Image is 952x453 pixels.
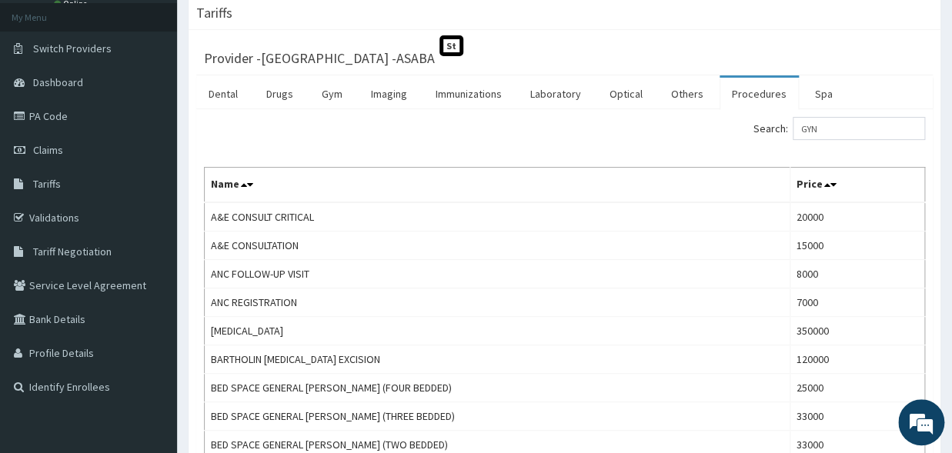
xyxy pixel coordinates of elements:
td: 15000 [790,231,924,260]
a: Optical [597,78,655,110]
span: Tariff Negotiation [33,245,112,258]
a: Others [659,78,716,110]
h3: Provider - [GEOGRAPHIC_DATA] -ASABA [204,52,435,65]
td: A&E CONSULT CRITICAL [205,202,790,231]
span: Claims [33,143,63,157]
a: Gym [309,78,355,110]
label: Search: [753,117,925,140]
a: Procedures [720,78,799,110]
span: St [439,35,463,56]
td: 350000 [790,317,924,345]
a: Imaging [359,78,419,110]
th: Price [790,168,924,203]
th: Name [205,168,790,203]
input: Search: [793,117,925,140]
td: A&E CONSULTATION [205,231,790,260]
a: Dental [196,78,250,110]
span: Tariffs [33,177,61,191]
span: Switch Providers [33,42,112,55]
td: 7000 [790,288,924,317]
a: Immunizations [423,78,514,110]
a: Spa [803,78,845,110]
td: 8000 [790,260,924,288]
h3: Tariffs [196,6,232,20]
td: BED SPACE GENERAL [PERSON_NAME] (THREE BEDDED) [205,402,790,431]
span: Dashboard [33,75,83,89]
td: 33000 [790,402,924,431]
td: 25000 [790,374,924,402]
a: Laboratory [518,78,593,110]
td: BED SPACE GENERAL [PERSON_NAME] (FOUR BEDDED) [205,374,790,402]
td: ANC FOLLOW-UP VISIT [205,260,790,288]
td: BARTHOLIN [MEDICAL_DATA] EXCISION [205,345,790,374]
td: [MEDICAL_DATA] [205,317,790,345]
a: Drugs [254,78,306,110]
td: 120000 [790,345,924,374]
td: 20000 [790,202,924,231]
td: ANC REGISTRATION [205,288,790,317]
